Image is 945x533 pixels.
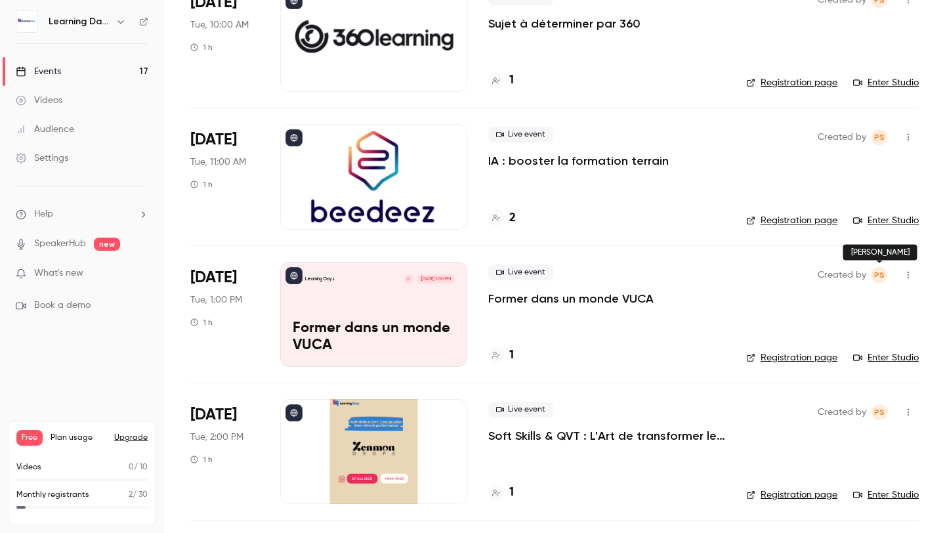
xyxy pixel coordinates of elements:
[34,266,83,280] span: What's new
[871,129,887,145] span: Prad Selvarajah
[114,433,148,443] button: Upgrade
[488,153,669,169] a: IA : booster la formation terrain
[16,207,148,221] li: help-dropdown-opener
[190,399,259,504] div: Oct 7 Tue, 2:00 PM (Europe/Paris)
[488,265,553,280] span: Live event
[305,276,335,282] p: Learning Days
[509,484,514,501] h4: 1
[190,262,259,367] div: Oct 7 Tue, 1:00 PM (Europe/Paris)
[34,299,91,312] span: Book a demo
[190,404,237,425] span: [DATE]
[16,461,41,473] p: Videos
[129,461,148,473] p: / 10
[190,156,246,169] span: Tue, 11:00 AM
[190,267,237,288] span: [DATE]
[190,124,259,229] div: Oct 7 Tue, 11:00 AM (Europe/Paris)
[190,431,243,444] span: Tue, 2:00 PM
[488,347,514,364] a: 1
[509,209,516,227] h4: 2
[280,262,467,367] a: Former dans un monde VUCALearning DaysP[DATE] 1:00 PMFormer dans un monde VUCA
[34,207,53,221] span: Help
[746,488,837,501] a: Registration page
[488,484,514,501] a: 1
[853,76,919,89] a: Enter Studio
[16,94,62,107] div: Videos
[488,72,514,89] a: 1
[874,404,885,420] span: PS
[488,16,640,32] a: Sujet à déterminer par 360
[94,238,120,251] span: new
[488,291,654,307] a: Former dans un monde VUCA
[853,488,919,501] a: Enter Studio
[129,489,148,501] p: / 30
[16,152,68,165] div: Settings
[853,351,919,364] a: Enter Studio
[49,15,110,28] h6: Learning Days
[404,274,414,284] div: P
[190,454,213,465] div: 1 h
[488,209,516,227] a: 2
[818,404,866,420] span: Created by
[488,402,553,417] span: Live event
[746,351,837,364] a: Registration page
[190,293,242,307] span: Tue, 1:00 PM
[853,214,919,227] a: Enter Studio
[818,267,866,283] span: Created by
[129,463,134,471] span: 0
[129,491,133,499] span: 2
[488,428,725,444] a: Soft Skills & QVT : L'Art de transformer les compétences humaines en levier de bien-être et perfo...
[16,430,43,446] span: Free
[190,129,237,150] span: [DATE]
[16,489,89,501] p: Monthly registrants
[843,245,917,261] div: [PERSON_NAME]
[871,267,887,283] span: Prad Selvarajah
[293,320,455,354] p: Former dans un monde VUCA
[818,129,866,145] span: Created by
[871,404,887,420] span: Prad Selvarajah
[874,267,885,283] span: PS
[190,42,213,53] div: 1 h
[509,72,514,89] h4: 1
[509,347,514,364] h4: 1
[190,317,213,328] div: 1 h
[16,65,61,78] div: Events
[417,274,454,284] span: [DATE] 1:00 PM
[51,433,106,443] span: Plan usage
[34,237,86,251] a: SpeakerHub
[16,11,37,32] img: Learning Days
[746,214,837,227] a: Registration page
[190,179,213,190] div: 1 h
[190,18,249,32] span: Tue, 10:00 AM
[488,127,553,142] span: Live event
[874,129,885,145] span: PS
[746,76,837,89] a: Registration page
[16,123,74,136] div: Audience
